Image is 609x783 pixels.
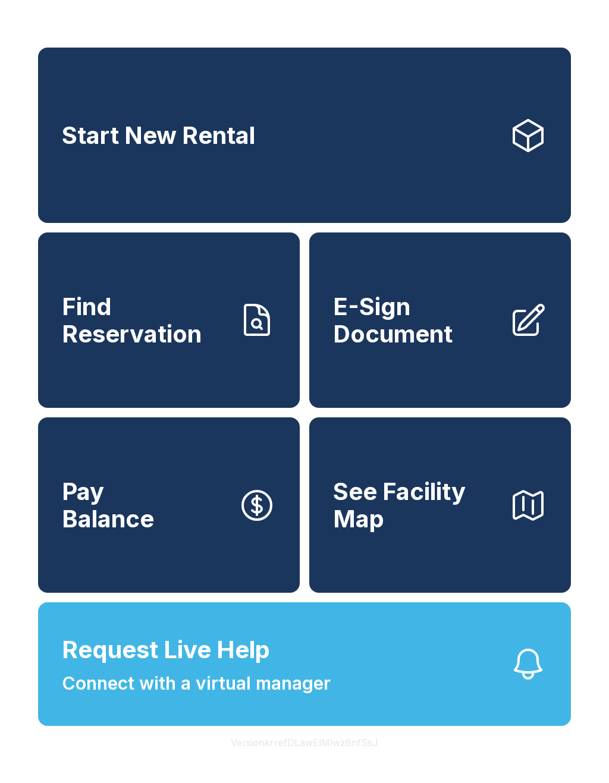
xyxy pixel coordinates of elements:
[62,293,228,347] span: Find Reservation
[333,478,500,532] span: See Facility Map
[38,417,300,593] button: PayBalance
[221,726,388,759] button: VersionkrrefDLawElMlwz8nfSsJ
[62,632,270,668] span: Request Live Help
[38,48,571,223] a: Start New Rental
[62,478,154,532] span: Pay Balance
[62,122,255,149] span: Start New Rental
[309,232,571,408] a: E-Sign Document
[38,602,571,726] button: Request Live HelpConnect with a virtual manager
[309,417,571,593] button: See Facility Map
[62,670,331,697] span: Connect with a virtual manager
[38,232,300,408] a: Find Reservation
[333,293,500,347] span: E-Sign Document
